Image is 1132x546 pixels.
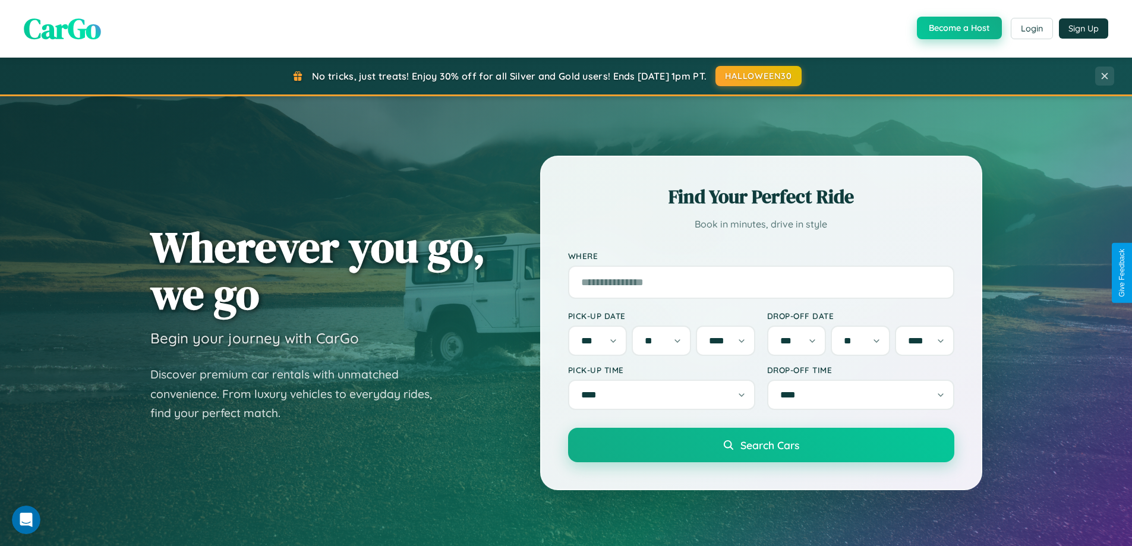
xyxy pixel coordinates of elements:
label: Drop-off Date [767,311,954,321]
span: Search Cars [740,438,799,452]
button: Become a Host [917,17,1002,39]
h3: Begin your journey with CarGo [150,329,359,347]
h2: Find Your Perfect Ride [568,184,954,210]
label: Drop-off Time [767,365,954,375]
h1: Wherever you go, we go [150,223,485,317]
button: HALLOWEEN30 [715,66,802,86]
button: Search Cars [568,428,954,462]
span: CarGo [24,9,101,48]
p: Discover premium car rentals with unmatched convenience. From luxury vehicles to everyday rides, ... [150,365,447,423]
label: Pick-up Time [568,365,755,375]
span: No tricks, just treats! Enjoy 30% off for all Silver and Gold users! Ends [DATE] 1pm PT. [312,70,707,82]
div: Give Feedback [1118,249,1126,297]
label: Pick-up Date [568,311,755,321]
label: Where [568,251,954,261]
button: Sign Up [1059,18,1108,39]
iframe: Intercom live chat [12,506,40,534]
p: Book in minutes, drive in style [568,216,954,233]
button: Login [1011,18,1053,39]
